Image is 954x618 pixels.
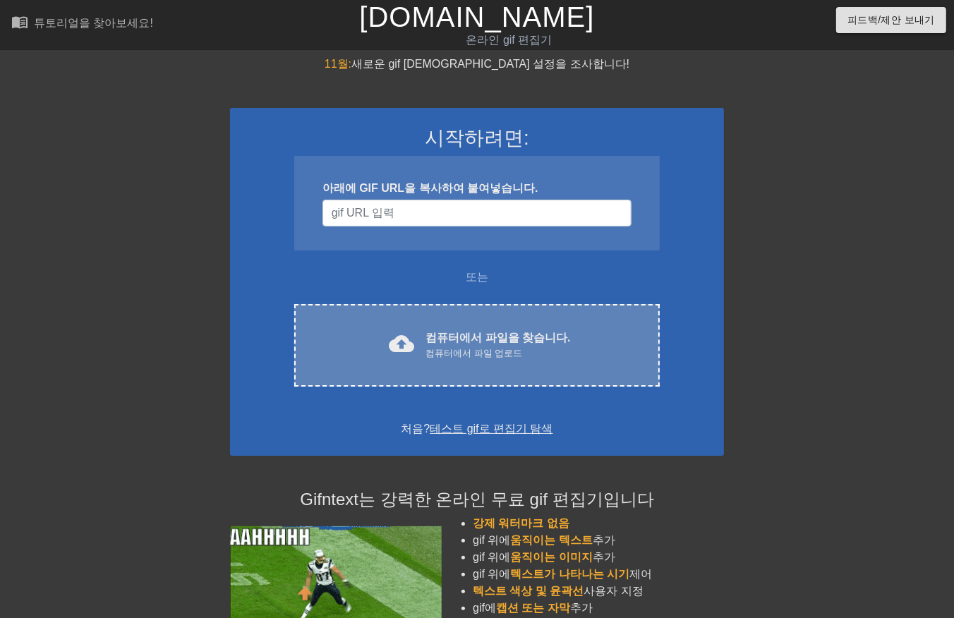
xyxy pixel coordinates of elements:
[359,1,594,32] a: [DOMAIN_NAME]
[473,600,724,617] li: gif에 추가
[473,517,569,529] span: 강제 워터마크 없음
[473,549,724,566] li: gif 위에 추가
[325,32,694,49] div: 온라인 gif 편집기
[267,269,687,286] div: 또는
[847,11,935,29] span: 피드백/제안 보내기
[496,602,570,614] span: 캡션 또는 자막
[230,490,724,510] h4: Gifntext는 강력한 온라인 무료 gif 편집기입니다
[389,331,414,356] span: cloud_upload
[836,7,946,33] button: 피드백/제안 보내기
[322,200,632,226] input: 사용자 이름
[248,420,706,437] div: 처음?
[425,346,570,360] div: 컴퓨터에서 파일 업로드
[511,534,593,546] span: 움직이는 텍스트
[11,13,153,35] a: 튜토리얼을 찾아보세요!
[473,532,724,549] li: gif 위에 추가
[511,551,593,563] span: 움직이는 이미지
[11,13,28,30] span: menu_book
[248,126,706,150] h3: 시작하려면:
[425,332,570,344] font: 컴퓨터에서 파일을 찾습니다.
[473,566,724,583] li: gif 위에 제어
[34,17,153,29] div: 튜토리얼을 찾아보세요!
[322,180,632,197] div: 아래에 GIF URL을 복사하여 붙여넣습니다.
[473,583,724,600] li: 사용자 지정
[473,585,584,597] span: 텍스트 색상 및 윤곽선
[230,56,724,73] div: 새로운 gif [DEMOGRAPHIC_DATA] 설정을 조사합니다!
[325,58,351,70] span: 11월:
[511,568,630,580] span: 텍스트가 나타나는 시기
[430,423,553,435] a: 테스트 gif로 편집기 탐색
